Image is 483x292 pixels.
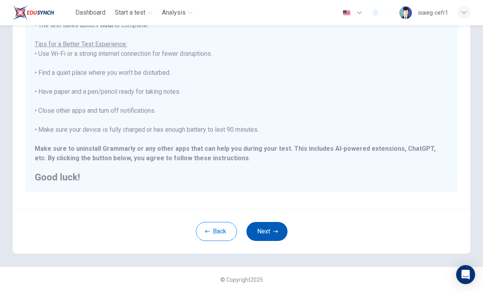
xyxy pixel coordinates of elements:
[456,265,475,284] div: Open Intercom Messenger
[35,145,436,162] b: Make sure to uninstall Grammarly or any other apps that can help you during your test. This inclu...
[342,10,351,16] img: en
[246,222,288,241] button: Next
[115,8,145,17] span: Start a test
[35,40,127,48] u: Tips for a Better Test Experience:
[220,277,263,283] span: © Copyright 2025
[112,6,156,20] button: Start a test
[48,154,250,162] b: By clicking the button below, you agree to follow these instructions.
[196,222,237,241] button: Back
[399,6,412,19] img: Profile picture
[13,5,72,21] a: EduSynch logo
[418,8,448,17] div: isaieg-cefr1
[162,8,186,17] span: Analysis
[72,6,109,20] button: Dashboard
[13,5,54,21] img: EduSynch logo
[159,6,196,20] button: Analysis
[75,8,105,17] span: Dashboard
[35,173,448,182] h2: Good luck!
